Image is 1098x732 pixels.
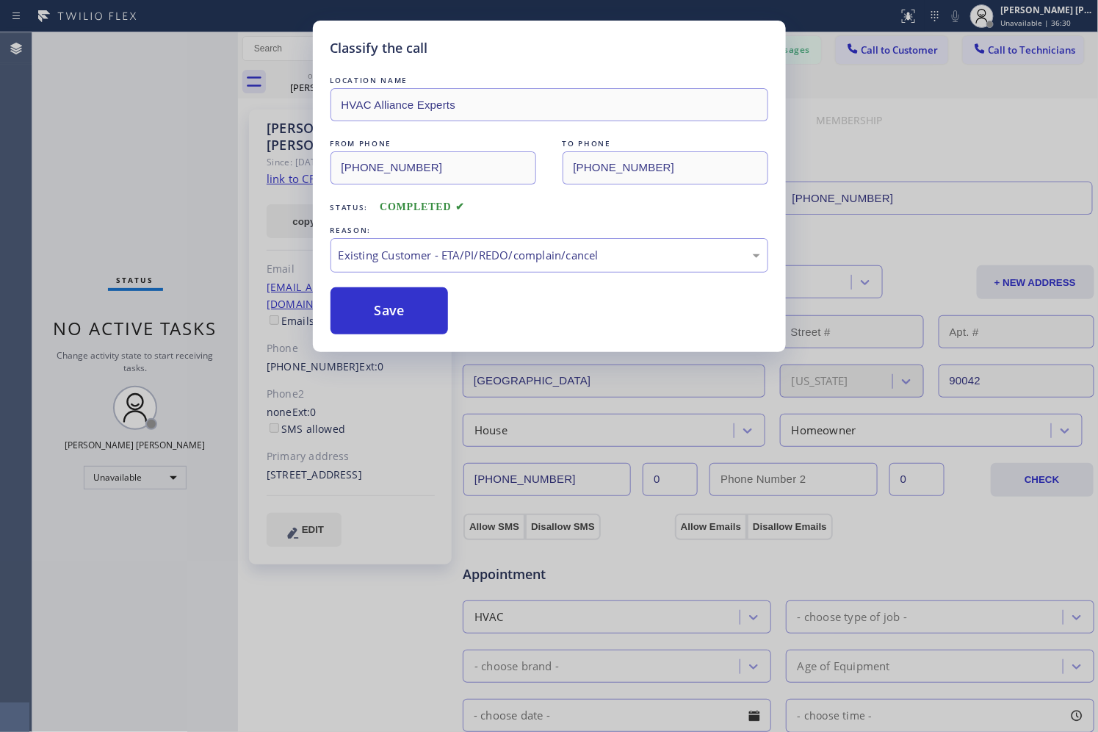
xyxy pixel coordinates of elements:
[331,73,768,88] div: LOCATION NAME
[331,38,428,58] h5: Classify the call
[331,136,536,151] div: FROM PHONE
[563,151,768,184] input: To phone
[339,247,760,264] div: Existing Customer - ETA/PI/REDO/complain/cancel
[331,223,768,238] div: REASON:
[331,287,449,334] button: Save
[331,151,536,184] input: From phone
[380,201,465,212] span: COMPLETED
[563,136,768,151] div: TO PHONE
[331,202,369,212] span: Status:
